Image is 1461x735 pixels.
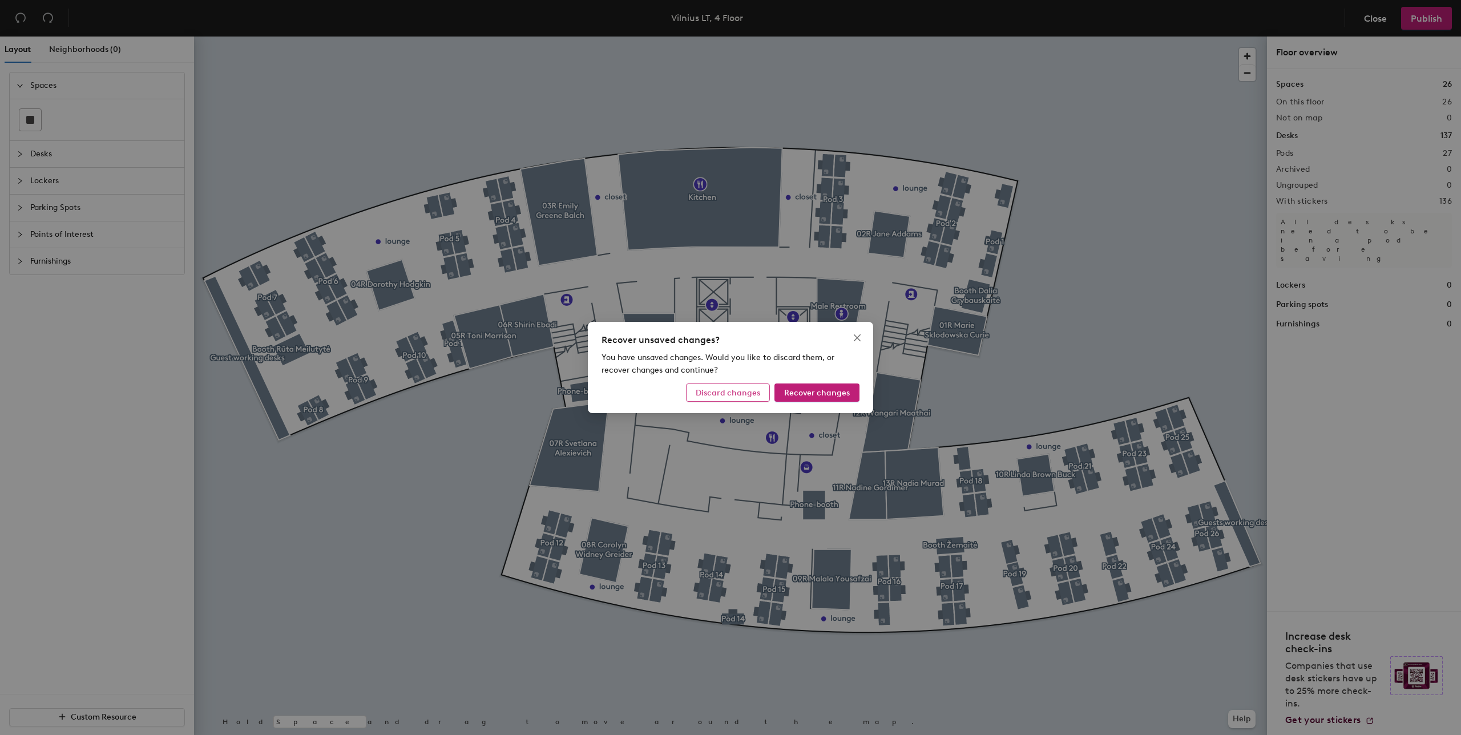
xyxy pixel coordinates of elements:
[602,353,834,375] span: You have unsaved changes. Would you like to discard them, or recover changes and continue?
[848,329,866,347] button: Close
[784,388,850,398] span: Recover changes
[602,333,859,347] div: Recover unsaved changes?
[848,333,866,342] span: Close
[696,388,760,398] span: Discard changes
[853,333,862,342] span: close
[774,383,859,402] button: Recover changes
[686,383,770,402] button: Discard changes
